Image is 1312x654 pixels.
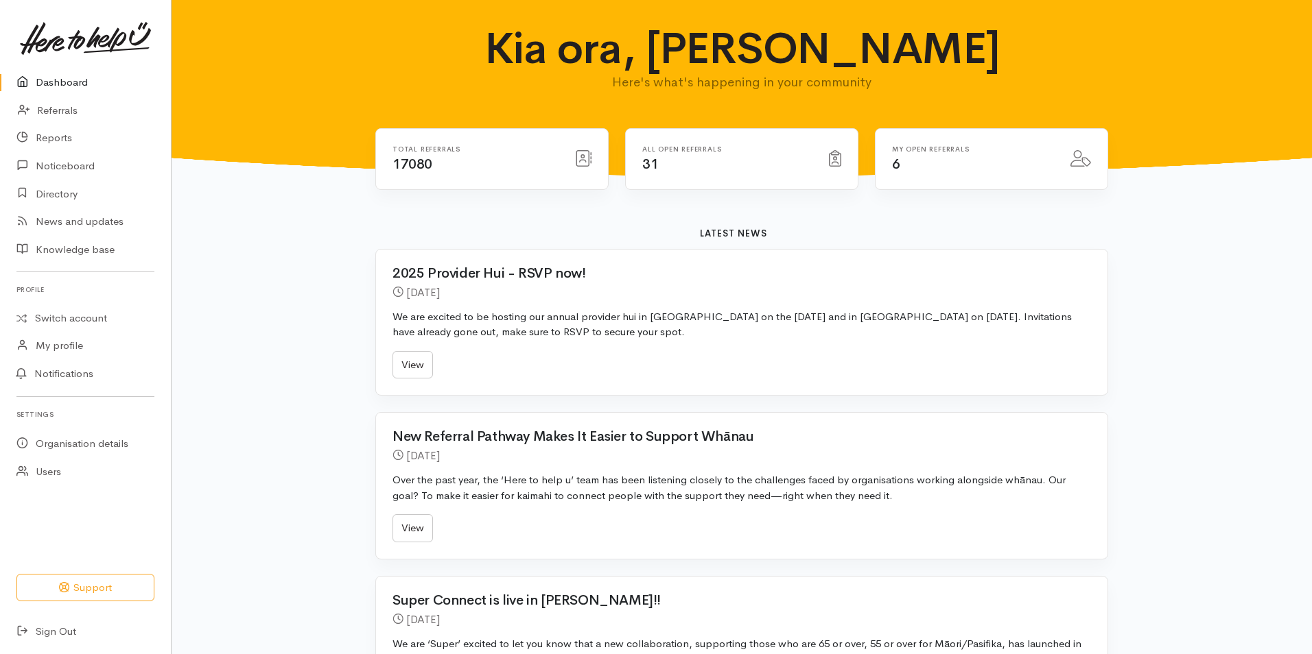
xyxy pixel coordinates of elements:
h6: My open referrals [892,145,1054,153]
a: View [393,351,433,379]
span: 17080 [393,156,432,173]
p: Here's what's happening in your community [473,73,1011,92]
span: 31 [642,156,658,173]
span: 6 [892,156,900,173]
h6: Total referrals [393,145,559,153]
h2: 2025 Provider Hui - RSVP now! [393,266,1075,281]
h6: All open referrals [642,145,812,153]
a: View [393,514,433,542]
time: [DATE] [406,448,440,463]
h6: Profile [16,280,154,299]
p: Over the past year, the ‘Here to help u’ team has been listening closely to the challenges faced ... [393,472,1091,503]
h2: Super Connect is live in [PERSON_NAME]!! [393,593,1075,608]
p: We are excited to be hosting our annual provider hui in [GEOGRAPHIC_DATA] on the [DATE] and in [G... [393,309,1091,340]
time: [DATE] [406,285,440,300]
time: [DATE] [406,612,440,627]
h2: New Referral Pathway Makes It Easier to Support Whānau [393,429,1075,444]
button: Support [16,574,154,602]
h6: Settings [16,405,154,424]
h1: Kia ora, [PERSON_NAME] [473,25,1011,73]
b: Latest news [700,228,767,239]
